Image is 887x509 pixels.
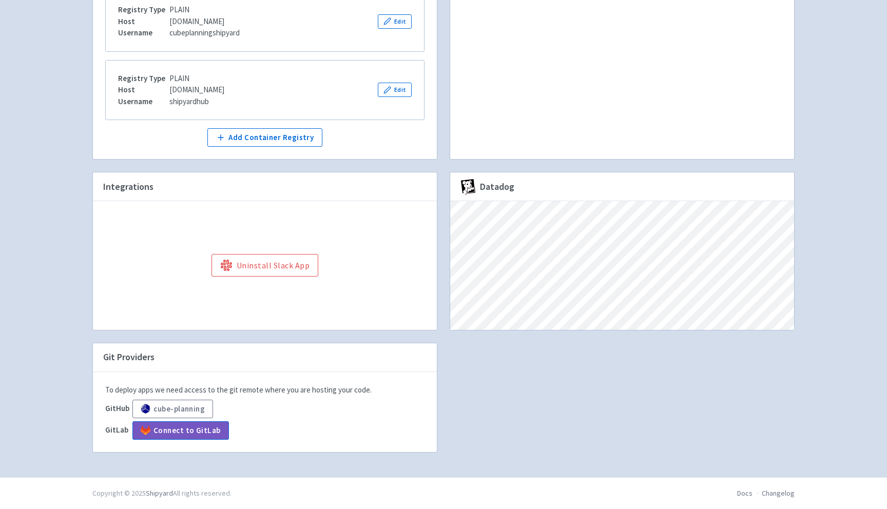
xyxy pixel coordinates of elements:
b: Host [118,85,135,94]
a: Changelog [762,488,795,498]
div: cubeplanningshipyard [118,27,240,39]
a: Connect to GitLab [132,421,229,440]
button: Edit [378,83,412,97]
b: Registry Type [118,73,165,83]
span: Datadog [480,182,514,192]
b: Registry Type [118,5,165,14]
b: Username [118,28,152,37]
a: Shipyard [146,488,173,498]
h4: Git Providers [93,343,437,372]
b: Host [118,16,135,26]
button: Uninstall Slack App [211,254,318,277]
div: PLAIN [118,73,224,85]
button: Edit [378,14,412,29]
div: Copyright © 2025 All rights reserved. [92,488,232,499]
b: Username [118,96,152,106]
b: GitHub [105,403,129,413]
div: [DOMAIN_NAME] [118,84,224,96]
button: cube-planning [132,400,213,418]
b: GitLab [105,425,128,435]
button: Add Container Registry [207,128,322,147]
div: shipyardhub [118,96,224,108]
div: [DOMAIN_NAME] [118,16,240,28]
a: Docs [737,488,753,498]
div: PLAIN [118,4,240,16]
p: To deploy apps we need access to the git remote where you are hosting your code. [105,384,425,396]
h4: Integrations [93,172,437,201]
